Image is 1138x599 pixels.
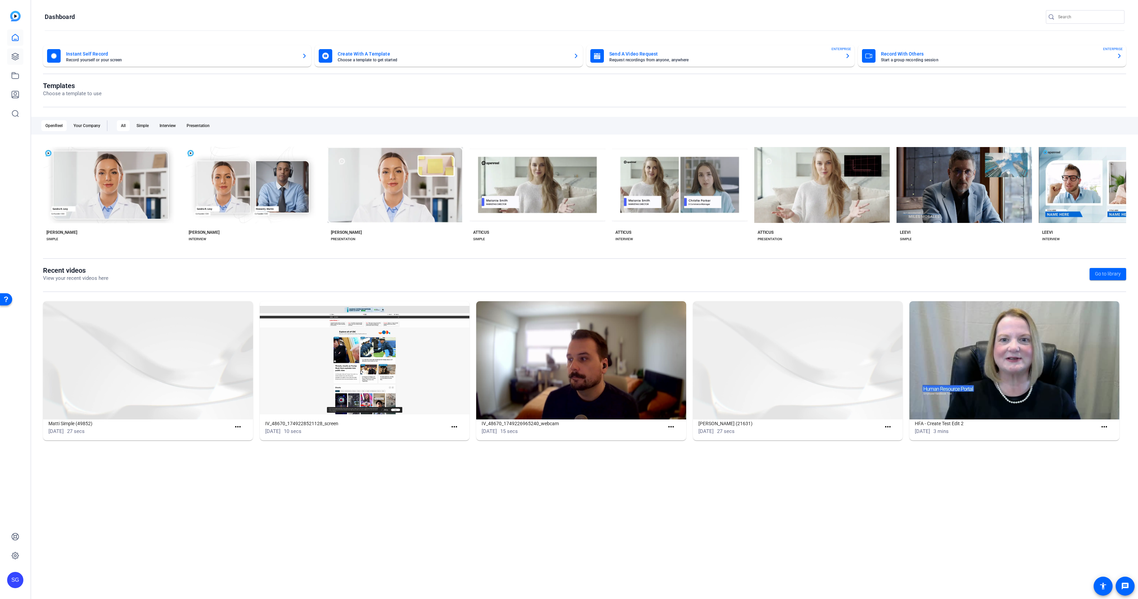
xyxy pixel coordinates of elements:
mat-card-subtitle: Start a group recording session [881,58,1111,62]
mat-card-title: Instant Self Record [66,50,296,58]
button: Record With OthersStart a group recording sessionENTERPRISE [858,45,1126,67]
mat-icon: more_horiz [1100,423,1109,431]
img: Matti Simple (49852) [43,301,253,419]
img: HFA - Create Test Edit 2 [909,301,1119,419]
div: Simple [132,120,153,131]
img: IV_48670_1749226965240_webcam [476,301,686,419]
div: LEEVI [900,230,910,235]
mat-icon: more_horiz [884,423,892,431]
span: 10 secs [284,428,301,434]
div: SIMPLE [473,236,485,242]
div: SIMPLE [46,236,58,242]
span: ENTERPRISE [1103,46,1123,51]
h1: Recent videos [43,266,108,274]
span: 15 secs [500,428,518,434]
div: SIMPLE [900,236,912,242]
span: [DATE] [482,428,497,434]
button: Create With A TemplateChoose a template to get started [315,45,583,67]
h1: HFA - Create Test Edit 2 [915,419,1097,428]
button: Instant Self RecordRecord yourself or your screen [43,45,311,67]
div: Your Company [69,120,104,131]
h1: Templates [43,82,102,90]
div: [PERSON_NAME] [331,230,362,235]
div: ATTICUS [473,230,489,235]
span: 27 secs [67,428,85,434]
p: Choose a template to use [43,90,102,98]
a: Go to library [1090,268,1126,280]
span: [DATE] [915,428,930,434]
h1: [PERSON_NAME] (21631) [698,419,881,428]
mat-card-title: Send A Video Request [609,50,840,58]
mat-icon: more_horiz [667,423,675,431]
div: INTERVIEW [615,236,633,242]
div: LEEVI [1042,230,1053,235]
div: INTERVIEW [189,236,206,242]
img: blue-gradient.svg [10,11,21,21]
div: ATTICUS [758,230,774,235]
mat-card-title: Create With A Template [338,50,568,58]
span: [DATE] [48,428,64,434]
div: [PERSON_NAME] [46,230,77,235]
span: [DATE] [265,428,280,434]
div: ATTICUS [615,230,631,235]
div: [PERSON_NAME] [189,230,219,235]
div: PRESENTATION [758,236,782,242]
mat-icon: message [1121,582,1129,590]
h1: IV_48670_1749228521128_screen [265,419,448,428]
span: 27 secs [717,428,735,434]
div: PRESENTATION [331,236,355,242]
span: [DATE] [698,428,714,434]
div: OpenReel [41,120,67,131]
h1: IV_48670_1749226965240_webcam [482,419,664,428]
img: IV_48670_1749228521128_screen [260,301,470,419]
div: All [117,120,130,131]
mat-card-subtitle: Request recordings from anyone, anywhere [609,58,840,62]
mat-icon: more_horiz [450,423,459,431]
div: SG [7,572,23,588]
mat-icon: accessibility [1099,582,1107,590]
input: Search [1058,13,1119,21]
mat-card-subtitle: Choose a template to get started [338,58,568,62]
mat-card-subtitle: Record yourself or your screen [66,58,296,62]
span: 3 mins [933,428,949,434]
h1: Dashboard [45,13,75,21]
mat-card-title: Record With Others [881,50,1111,58]
p: View your recent videos here [43,274,108,282]
div: INTERVIEW [1042,236,1060,242]
div: Presentation [183,120,214,131]
img: Matti Simple (21631) [693,301,903,419]
span: Go to library [1095,270,1121,277]
button: Send A Video RequestRequest recordings from anyone, anywhereENTERPRISE [586,45,855,67]
h1: Matti Simple (49852) [48,419,231,428]
mat-icon: more_horiz [234,423,242,431]
div: Interview [155,120,180,131]
span: ENTERPRISE [831,46,851,51]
